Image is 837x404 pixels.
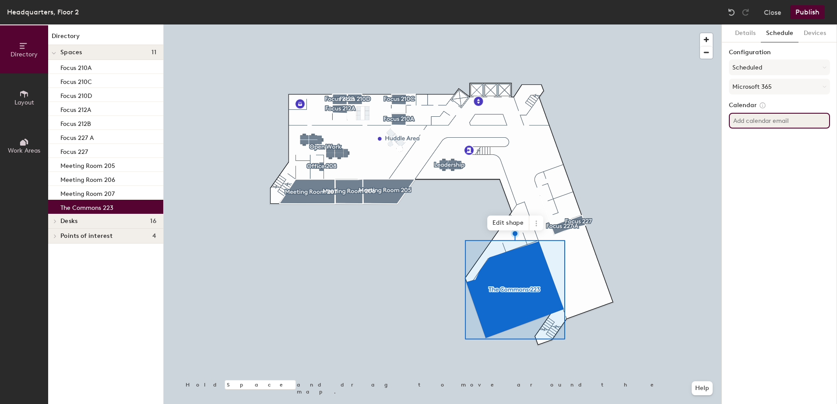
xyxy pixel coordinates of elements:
span: Edit shape [487,216,529,230]
p: Focus 227 [60,146,88,156]
p: Focus 210A [60,62,91,72]
p: Focus 210D [60,90,92,100]
img: Undo [727,8,736,17]
span: Work Areas [8,147,40,154]
button: Scheduled [729,59,830,75]
p: Meeting Room 206 [60,174,115,184]
span: Desks [60,218,77,225]
h1: Directory [48,31,163,45]
span: Points of interest [60,233,113,240]
p: Meeting Room 207 [60,188,115,198]
span: 4 [152,233,156,240]
button: Close [764,5,781,19]
p: The Commons 223 [60,202,113,212]
span: 11 [151,49,156,56]
button: Devices [798,24,831,42]
button: Details [730,24,761,42]
span: Layout [14,99,34,106]
label: Configuration [729,49,830,56]
img: Redo [741,8,750,17]
input: Add calendar email [729,113,830,129]
span: Spaces [60,49,82,56]
span: 16 [150,218,156,225]
button: Microsoft 365 [729,79,830,94]
span: Directory [11,51,38,58]
label: Calendar [729,101,830,109]
div: Headquarters, Floor 2 [7,7,79,17]
button: Publish [790,5,825,19]
p: Focus 227 A [60,132,94,142]
p: Focus 212A [60,104,91,114]
button: Help [692,381,713,395]
p: Focus 210C [60,76,92,86]
p: Meeting Room 205 [60,160,115,170]
button: Schedule [761,24,798,42]
p: Focus 212B [60,118,91,128]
